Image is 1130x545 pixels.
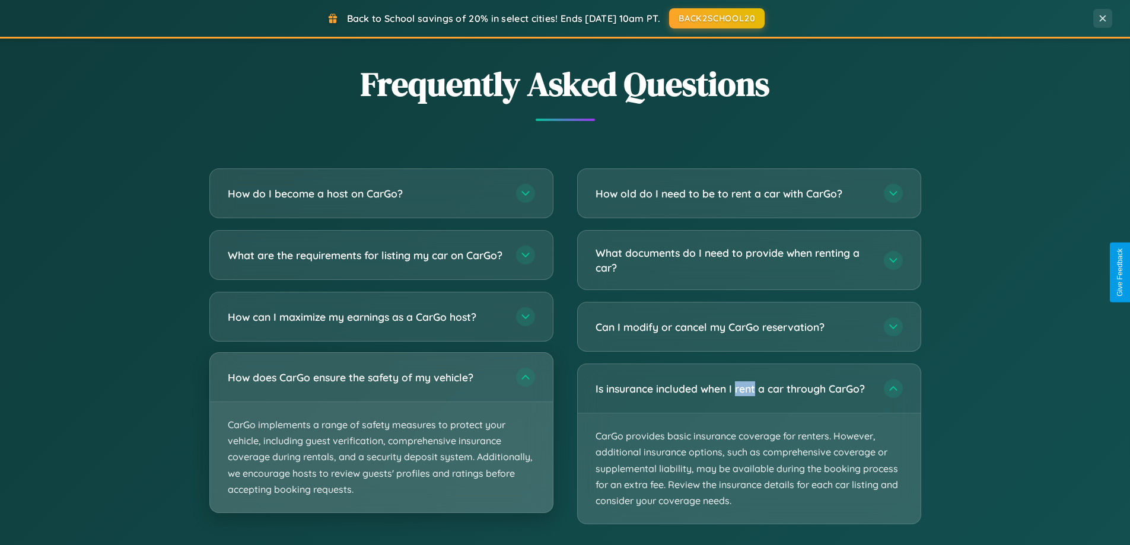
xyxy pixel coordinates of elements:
[228,186,504,201] h3: How do I become a host on CarGo?
[209,61,921,107] h2: Frequently Asked Questions
[596,381,872,396] h3: Is insurance included when I rent a car through CarGo?
[669,8,765,28] button: BACK2SCHOOL20
[578,413,921,524] p: CarGo provides basic insurance coverage for renters. However, additional insurance options, such ...
[228,310,504,324] h3: How can I maximize my earnings as a CarGo host?
[347,12,660,24] span: Back to School savings of 20% in select cities! Ends [DATE] 10am PT.
[228,248,504,263] h3: What are the requirements for listing my car on CarGo?
[596,186,872,201] h3: How old do I need to be to rent a car with CarGo?
[596,246,872,275] h3: What documents do I need to provide when renting a car?
[228,370,504,385] h3: How does CarGo ensure the safety of my vehicle?
[210,402,553,512] p: CarGo implements a range of safety measures to protect your vehicle, including guest verification...
[1116,248,1124,297] div: Give Feedback
[596,320,872,334] h3: Can I modify or cancel my CarGo reservation?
